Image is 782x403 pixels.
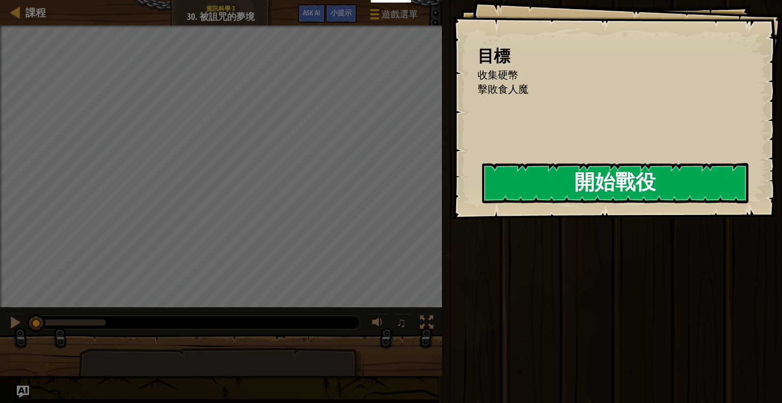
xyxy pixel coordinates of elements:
button: Ask AI [17,386,29,398]
span: ♫ [396,315,406,330]
button: 切換全螢幕 [416,313,437,334]
button: 開始戰役 [482,163,748,203]
span: 小提示 [330,8,352,17]
span: Ask AI [303,8,320,17]
a: 課程 [20,6,46,19]
button: Ask AI [298,4,325,23]
button: 調整音量 [369,313,389,334]
li: 擊敗食人魔 [465,82,744,97]
div: 目標 [478,44,746,68]
span: 擊敗食人魔 [478,82,528,96]
span: 課程 [25,6,46,19]
button: Ctrl + P: Pause [5,313,25,334]
span: 遊戲選單 [381,8,418,21]
li: 收集硬幣 [465,68,744,83]
button: 遊戲選單 [362,4,424,28]
button: ♫ [394,313,411,334]
span: 收集硬幣 [478,68,518,82]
